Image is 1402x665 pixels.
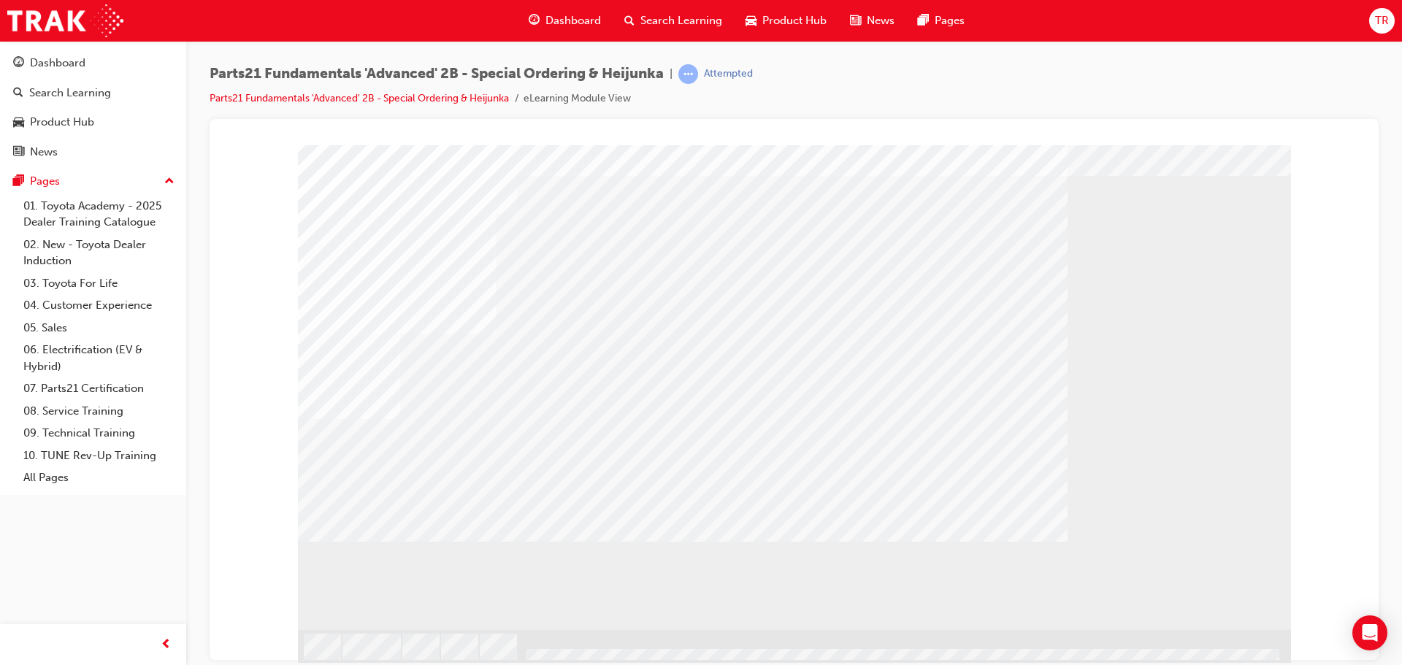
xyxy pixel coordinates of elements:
[210,66,664,82] span: Parts21 Fundamentals 'Advanced' 2B - Special Ordering & Heijunka
[30,144,58,161] div: News
[906,6,976,36] a: pages-iconPages
[13,175,24,188] span: pages-icon
[529,12,540,30] span: guage-icon
[918,12,929,30] span: pages-icon
[18,400,180,423] a: 08. Service Training
[18,272,180,295] a: 03. Toyota For Life
[640,12,722,29] span: Search Learning
[18,422,180,445] a: 09. Technical Training
[545,12,601,29] span: Dashboard
[517,6,613,36] a: guage-iconDashboard
[734,6,838,36] a: car-iconProduct Hub
[161,636,172,654] span: prev-icon
[18,317,180,339] a: 05. Sales
[6,47,180,168] button: DashboardSearch LearningProduct HubNews
[18,294,180,317] a: 04. Customer Experience
[670,66,673,82] span: |
[210,92,509,104] a: Parts21 Fundamentals 'Advanced' 2B - Special Ordering & Heijunka
[13,116,24,129] span: car-icon
[746,12,756,30] span: car-icon
[613,6,734,36] a: search-iconSearch Learning
[13,57,24,70] span: guage-icon
[13,87,23,100] span: search-icon
[678,64,698,84] span: learningRecordVerb_ATTEMPT-icon
[1375,12,1389,29] span: TR
[6,168,180,195] button: Pages
[762,12,827,29] span: Product Hub
[29,85,111,101] div: Search Learning
[18,195,180,234] a: 01. Toyota Academy - 2025 Dealer Training Catalogue
[704,67,753,81] div: Attempted
[18,445,180,467] a: 10. TUNE Rev-Up Training
[524,91,631,107] li: eLearning Module View
[6,80,180,107] a: Search Learning
[18,377,180,400] a: 07. Parts21 Certification
[30,114,94,131] div: Product Hub
[7,4,123,37] img: Trak
[30,55,85,72] div: Dashboard
[6,50,180,77] a: Dashboard
[935,12,965,29] span: Pages
[624,12,635,30] span: search-icon
[867,12,895,29] span: News
[18,234,180,272] a: 02. New - Toyota Dealer Induction
[18,466,180,489] a: All Pages
[1369,8,1395,34] button: TR
[164,172,175,191] span: up-icon
[18,339,180,377] a: 06. Electrification (EV & Hybrid)
[1352,615,1387,650] div: Open Intercom Messenger
[30,173,60,190] div: Pages
[850,12,861,30] span: news-icon
[6,109,180,136] a: Product Hub
[838,6,906,36] a: news-iconNews
[13,146,24,159] span: news-icon
[6,139,180,166] a: News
